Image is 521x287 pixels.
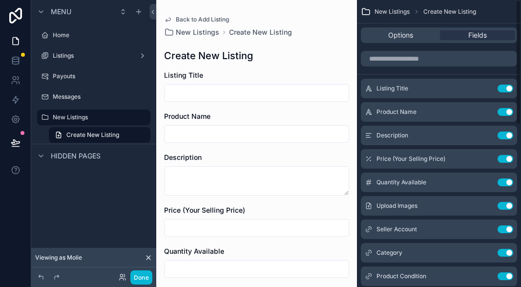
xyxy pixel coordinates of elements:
a: Messages [37,89,150,105]
label: Payouts [53,72,148,80]
label: New Listings [53,113,145,121]
a: Create New Listing [229,27,292,37]
span: Fields [468,30,487,40]
span: Category [376,249,402,257]
a: Payouts [37,68,150,84]
span: Create New Listing [423,8,476,16]
span: New Listings [176,27,219,37]
span: Product Name [376,108,417,116]
button: Done [130,270,152,285]
label: Listings [53,52,135,60]
span: Description [376,132,408,139]
label: Messages [53,93,148,101]
span: Seller Account [376,225,417,233]
span: Viewing as Molie [35,254,82,262]
span: Upload Images [376,202,417,210]
a: Back to Add Listing [164,16,229,23]
a: Home [37,27,150,43]
span: Price (Your Selling Price) [164,206,245,214]
span: Menu [51,7,71,17]
span: Quantity Available [376,178,426,186]
a: New Listings [37,110,150,125]
span: Back to Add Listing [176,16,229,23]
h1: Create New Listing [164,49,253,63]
span: Hidden pages [51,151,101,161]
span: New Listings [375,8,410,16]
span: Description [164,153,202,161]
span: Listing Title [376,85,408,92]
span: Options [388,30,413,40]
span: Listing Title [164,71,203,79]
a: New Listings [164,27,219,37]
span: Price (Your Selling Price) [376,155,445,163]
span: Quantity Available [164,247,224,255]
span: Create New Listing [66,131,119,139]
span: Product Name [164,112,210,120]
label: Home [53,31,148,39]
a: Listings [37,48,150,64]
a: Create New Listing [49,127,150,143]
